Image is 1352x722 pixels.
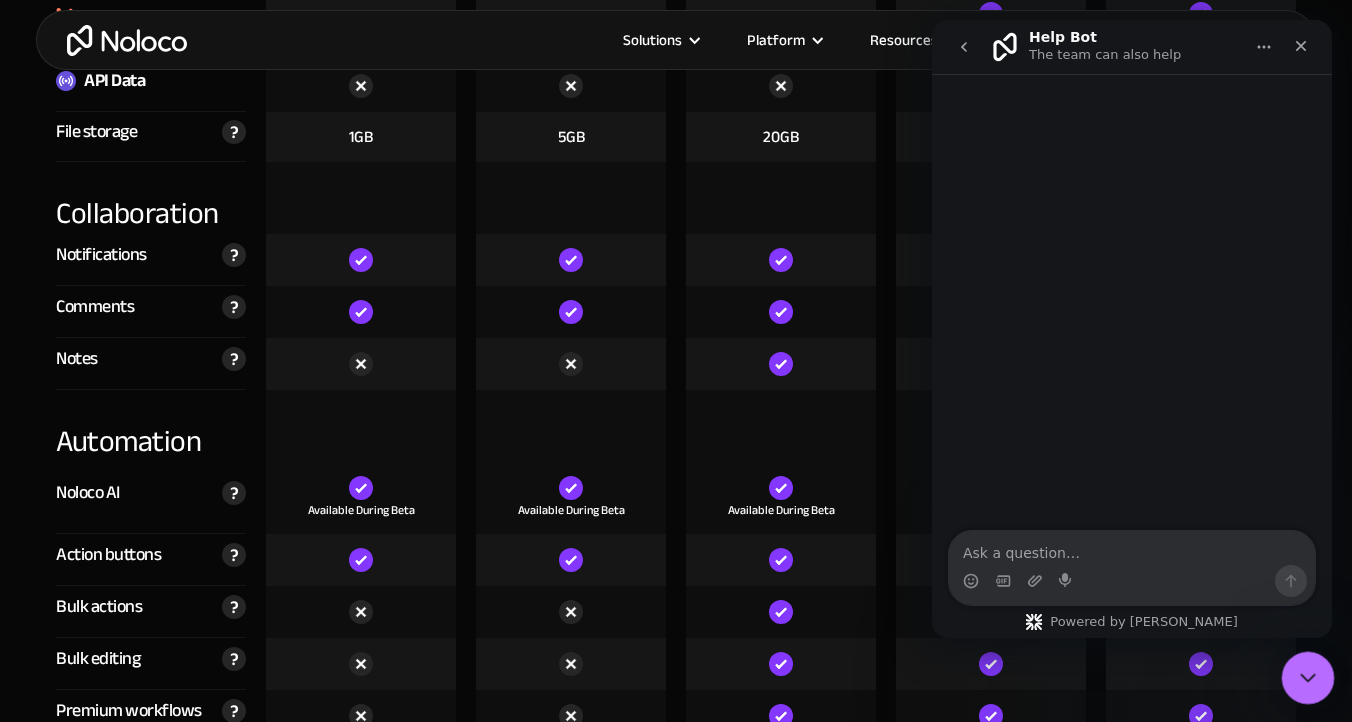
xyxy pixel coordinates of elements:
div: Available During Beta [728,500,835,520]
div: Comments [56,292,134,322]
a: home [67,25,187,56]
div: 20GB [763,126,799,148]
div: Platform [722,27,845,53]
div: Solutions [598,27,722,53]
div: Solutions [623,27,682,53]
div: File storage [56,117,137,147]
div: Automation [56,390,246,462]
div: Available During Beta [308,500,415,520]
iframe: Intercom live chat [1282,652,1335,705]
div: Notes [56,344,98,374]
iframe: Intercom live chat [932,20,1332,638]
div: Action buttons [56,540,161,570]
div: 1GB [349,126,373,148]
div: API Data [84,66,145,96]
div: 5GB [558,126,585,148]
div: Resources [870,27,938,53]
div: Resources [845,27,978,53]
div: Platform [747,27,805,53]
div: Notifications [56,240,147,270]
div: Noloco AI [56,478,120,508]
div: Bulk actions [56,592,142,622]
div: Available During Beta [518,500,625,520]
div: Collaboration [56,162,246,234]
div: Bulk editing [56,644,140,674]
